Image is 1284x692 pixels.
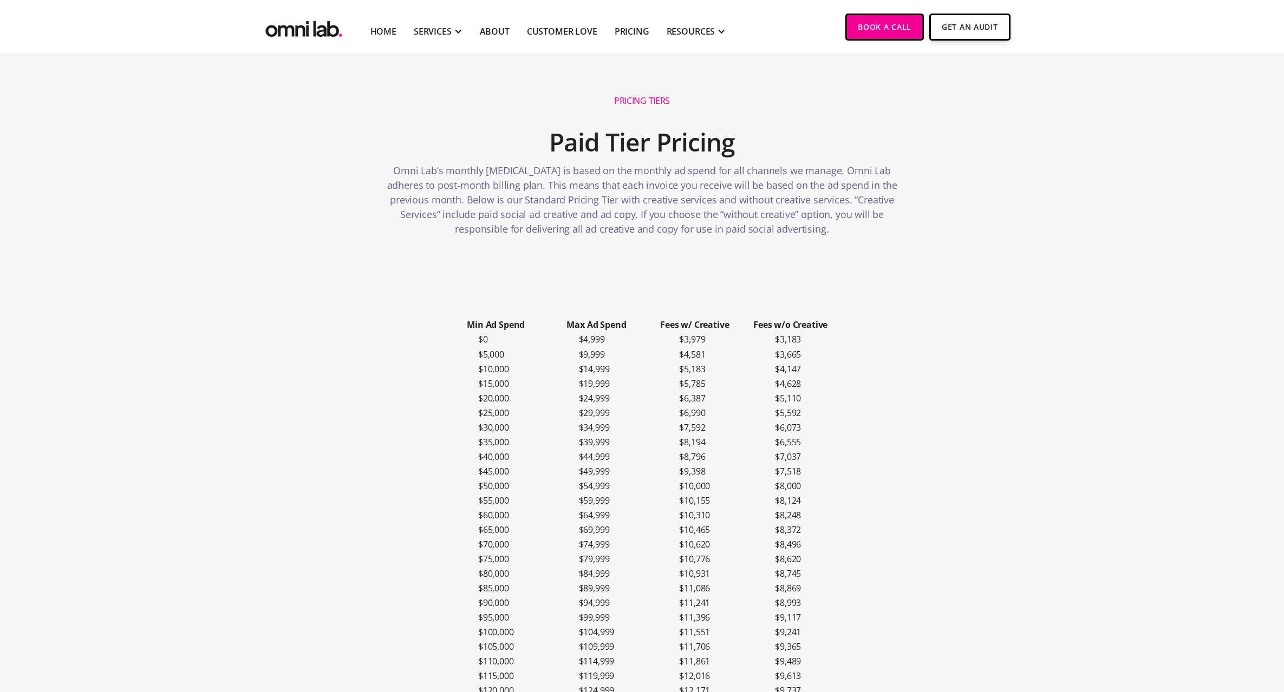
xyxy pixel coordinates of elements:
td: $8,124 [742,493,838,508]
h1: Pricing Tiers [614,95,670,107]
td: $5,000 [446,347,546,362]
td: $6,387 [647,391,742,406]
td: $114,999 [546,654,647,669]
td: $3,665 [742,347,838,362]
td: $85,000 [446,581,546,596]
th: Max Ad Spend [546,318,647,332]
td: $8,620 [742,552,838,566]
h2: Paid Tier Pricing [549,121,735,164]
td: $11,861 [647,654,742,669]
td: $10,000 [446,362,546,377]
td: $44,999 [546,450,647,464]
td: $74,999 [546,537,647,552]
td: $8,745 [742,566,838,581]
td: $94,999 [546,596,647,610]
td: $105,000 [446,640,546,654]
td: $11,396 [647,610,742,625]
td: $40,000 [446,450,546,464]
img: Omni Lab: B2B SaaS Demand Generation Agency [263,14,344,40]
a: Pricing [615,25,649,38]
td: $3,183 [742,332,838,347]
td: $8,000 [742,479,838,493]
td: $95,000 [446,610,546,625]
td: $34,999 [546,420,647,435]
td: $45,000 [446,464,546,479]
td: $65,000 [446,523,546,537]
td: $104,999 [546,625,647,640]
td: $50,000 [446,479,546,493]
td: $8,194 [647,435,742,450]
td: $5,183 [647,362,742,377]
td: $39,999 [546,435,647,450]
td: $20,000 [446,391,546,406]
td: $29,999 [546,406,647,420]
td: $4,999 [546,332,647,347]
td: $8,496 [742,537,838,552]
td: $115,000 [446,669,546,683]
td: $8,993 [742,596,838,610]
td: $0 [446,332,546,347]
td: $11,241 [647,596,742,610]
td: $4,147 [742,362,838,377]
a: About [480,25,510,38]
iframe: Chat Widget [1089,566,1284,692]
td: $24,999 [546,391,647,406]
th: Fees w/ Creative [647,318,742,332]
td: $69,999 [546,523,647,537]
td: $7,037 [742,450,838,464]
td: $10,155 [647,493,742,508]
td: $84,999 [546,566,647,581]
td: $10,465 [647,523,742,537]
td: $9,613 [742,669,838,683]
a: Customer Love [527,25,597,38]
td: $8,248 [742,508,838,523]
a: Book a Call [845,14,924,41]
td: $9,398 [647,464,742,479]
td: $7,592 [647,420,742,435]
td: $10,000 [647,479,742,493]
td: $19,999 [546,377,647,391]
th: Fees w/o Creative [742,318,838,332]
td: $60,000 [446,508,546,523]
td: $4,581 [647,347,742,362]
td: $6,990 [647,406,742,420]
a: Home [370,25,396,38]
td: $14,999 [546,362,647,377]
td: $10,776 [647,552,742,566]
td: $10,931 [647,566,742,581]
td: $8,796 [647,450,742,464]
td: $75,000 [446,552,546,566]
a: home [263,14,344,40]
td: $54,999 [546,479,647,493]
div: RESOURCES [667,25,715,38]
td: $10,310 [647,508,742,523]
td: $9,999 [546,347,647,362]
td: $8,372 [742,523,838,537]
td: $100,000 [446,625,546,640]
td: $110,000 [446,654,546,669]
p: Omni Lab’s monthly [MEDICAL_DATA] is based on the monthly ad spend for all channels we manage. Om... [384,163,900,242]
td: $9,117 [742,610,838,625]
td: $7,518 [742,464,838,479]
td: $49,999 [546,464,647,479]
td: $99,999 [546,610,647,625]
td: $119,999 [546,669,647,683]
td: $10,620 [647,537,742,552]
td: $55,000 [446,493,546,508]
td: $6,073 [742,420,838,435]
td: $89,999 [546,581,647,596]
td: $8,869 [742,581,838,596]
td: $12,016 [647,669,742,683]
td: $11,706 [647,640,742,654]
td: $15,000 [446,377,546,391]
td: $30,000 [446,420,546,435]
td: $3,979 [647,332,742,347]
td: $35,000 [446,435,546,450]
a: Get An Audit [929,14,1010,41]
td: $5,110 [742,391,838,406]
td: $64,999 [546,508,647,523]
td: $9,489 [742,654,838,669]
td: $9,241 [742,625,838,640]
td: $79,999 [546,552,647,566]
